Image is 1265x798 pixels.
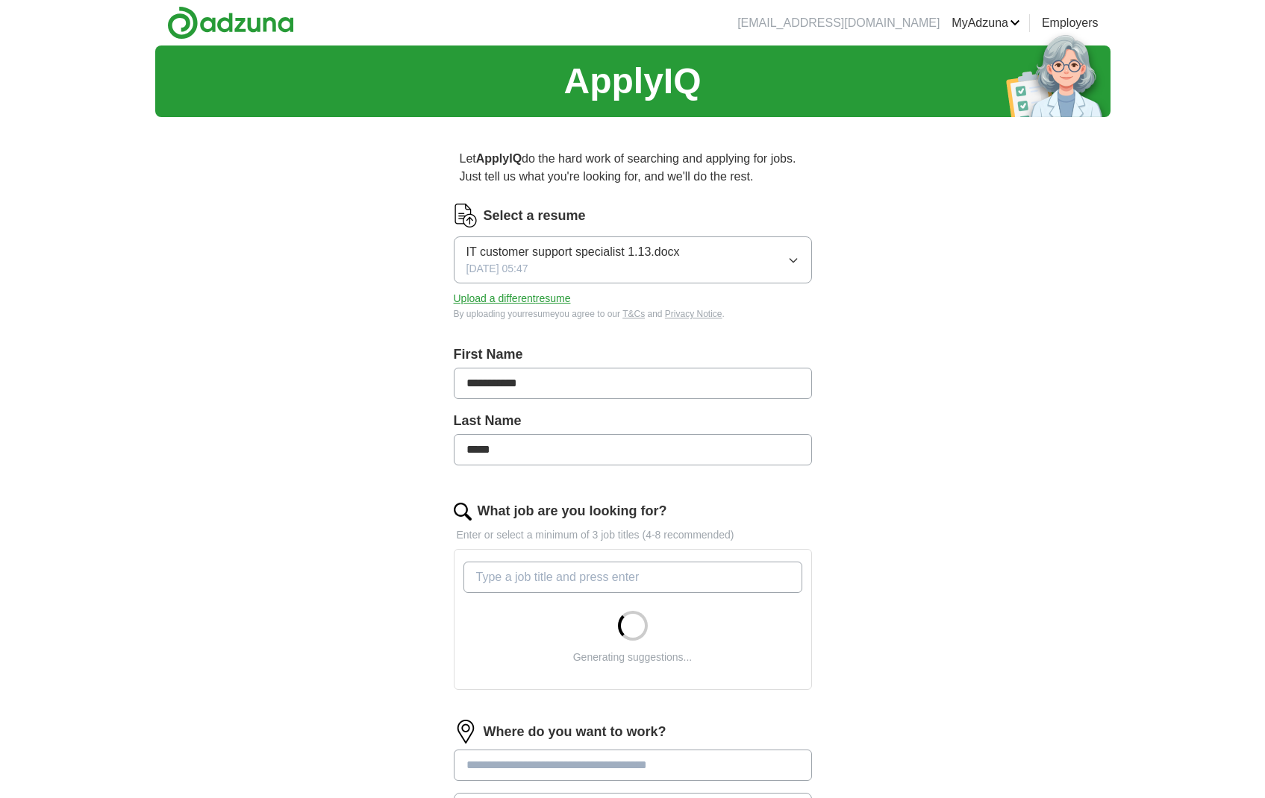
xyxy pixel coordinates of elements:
label: First Name [454,345,812,365]
img: search.png [454,503,472,521]
label: What job are you looking for? [478,501,667,521]
img: location.png [454,720,478,744]
div: By uploading your resume you agree to our and . [454,307,812,321]
h1: ApplyIQ [563,54,701,108]
a: Employers [1042,14,1099,32]
label: Last Name [454,411,812,431]
div: Generating suggestions... [573,650,693,665]
a: MyAdzuna [952,14,1020,32]
span: [DATE] 05:47 [466,261,528,277]
img: Adzuna logo [167,6,294,40]
label: Select a resume [484,206,586,226]
a: Privacy Notice [665,309,722,319]
img: CV Icon [454,204,478,227]
p: Enter or select a minimum of 3 job titles (4-8 recommended) [454,527,812,543]
button: Upload a differentresume [454,291,571,307]
span: IT customer support specialist 1.13.docx [466,243,680,261]
input: Type a job title and press enter [463,562,802,593]
p: Let do the hard work of searching and applying for jobs. Just tell us what you're looking for, an... [454,144,812,192]
button: IT customer support specialist 1.13.docx[DATE] 05:47 [454,236,812,283]
strong: ApplyIQ [476,152,522,165]
label: Where do you want to work? [484,722,666,742]
a: T&Cs [622,309,645,319]
li: [EMAIL_ADDRESS][DOMAIN_NAME] [737,14,940,32]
